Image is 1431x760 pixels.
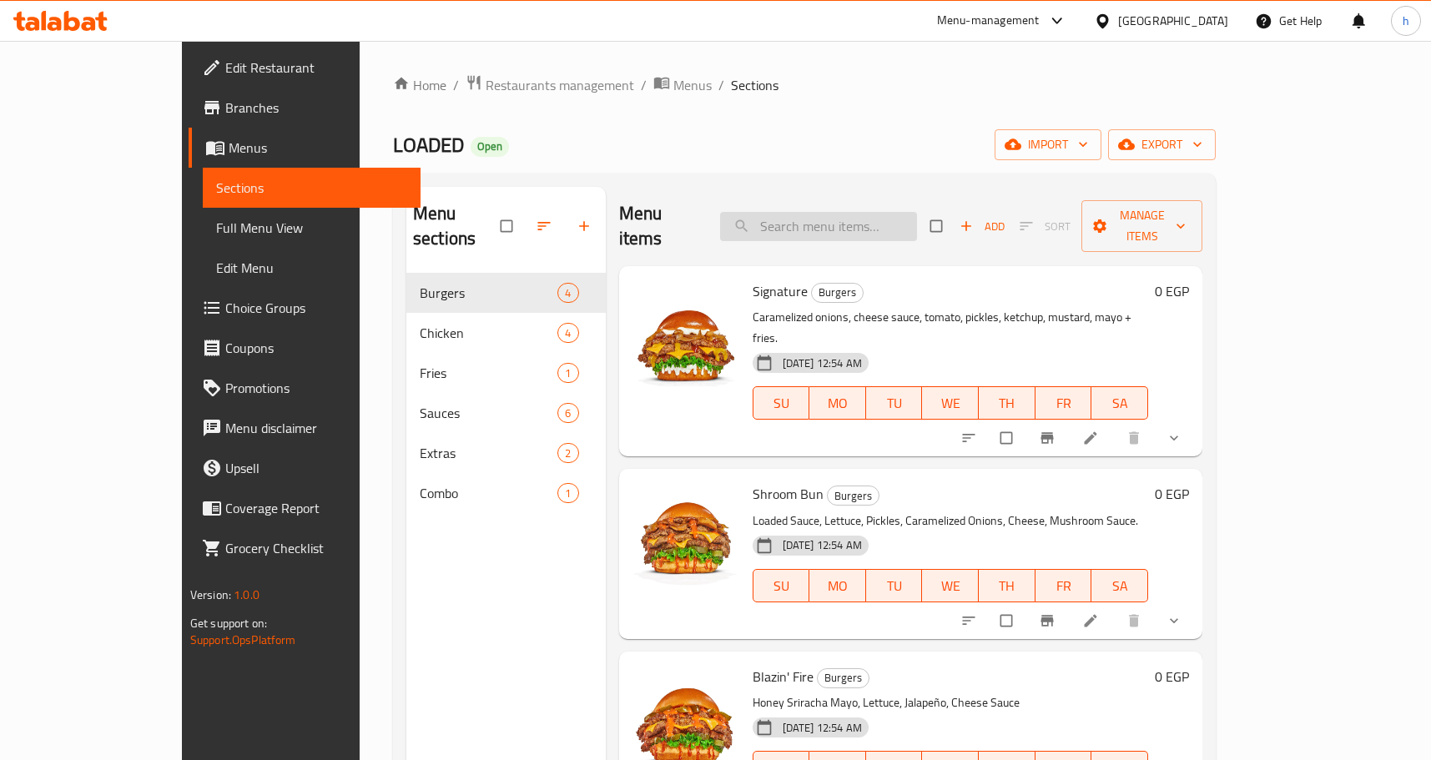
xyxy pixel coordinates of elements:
span: LOADED [393,126,464,164]
button: SU [753,386,810,420]
a: Full Menu View [203,208,421,248]
span: Manage items [1095,205,1189,247]
p: Caramelized onions, cheese sauce, tomato, pickles, ketchup, mustard, mayo + fries. [753,307,1149,349]
span: Select section [920,210,955,242]
a: Edit menu item [1082,612,1102,629]
button: sort-choices [950,602,990,639]
button: TH [979,569,1035,602]
nav: Menu sections [406,266,606,520]
span: Coverage Report [225,498,407,518]
span: MO [816,391,859,415]
a: Grocery Checklist [189,528,421,568]
button: sort-choices [950,420,990,456]
h2: Menu items [619,201,700,251]
button: TU [866,386,923,420]
button: Branch-specific-item [1029,420,1069,456]
h6: 0 EGP [1155,482,1189,506]
span: Menus [229,138,407,158]
div: Menu-management [937,11,1040,31]
div: Open [471,137,509,157]
a: Coupons [189,328,421,368]
span: Sections [731,75,778,95]
h6: 0 EGP [1155,665,1189,688]
div: Chicken4 [406,313,606,353]
a: Choice Groups [189,288,421,328]
button: FR [1035,569,1092,602]
a: Upsell [189,448,421,488]
span: Select all sections [491,210,526,242]
span: Promotions [225,378,407,398]
li: / [641,75,647,95]
span: TH [985,574,1029,598]
div: items [557,323,578,343]
span: Add item [955,214,1009,239]
button: Add [955,214,1009,239]
span: SU [760,574,804,598]
span: Grocery Checklist [225,538,407,558]
span: TU [873,574,916,598]
div: Burgers [817,668,869,688]
div: Chicken [420,323,557,343]
h2: Menu sections [413,201,501,251]
span: Coupons [225,338,407,358]
button: SA [1091,386,1148,420]
div: Burgers4 [406,273,606,313]
div: Sauces6 [406,393,606,433]
button: delete [1116,420,1156,456]
div: items [557,483,578,503]
a: Menus [653,74,712,96]
a: Edit Menu [203,248,421,288]
span: Fries [420,363,557,383]
button: export [1108,129,1216,160]
div: Burgers [827,486,879,506]
span: [DATE] 12:54 AM [776,720,869,736]
div: items [557,403,578,423]
span: [DATE] 12:54 AM [776,537,869,553]
button: Branch-specific-item [1029,602,1069,639]
span: 4 [558,325,577,341]
a: Restaurants management [466,74,634,96]
button: WE [922,386,979,420]
svg: Show Choices [1166,612,1182,629]
button: TU [866,569,923,602]
input: search [720,212,917,241]
img: Shroom Bun [632,482,739,589]
span: Extras [420,443,557,463]
span: MO [816,574,859,598]
button: MO [809,386,866,420]
button: TH [979,386,1035,420]
div: Sauces [420,403,557,423]
span: Blazin' Fire [753,664,814,689]
span: SU [760,391,804,415]
div: Combo1 [406,473,606,513]
span: Edit Menu [216,258,407,278]
div: Burgers [811,283,864,303]
span: Combo [420,483,557,503]
button: delete [1116,602,1156,639]
div: items [557,443,578,463]
span: Branches [225,98,407,118]
span: Add [960,217,1005,236]
span: WE [929,391,972,415]
div: Extras2 [406,433,606,473]
li: / [718,75,724,95]
a: Edit menu item [1082,430,1102,446]
button: show more [1156,420,1196,456]
span: 4 [558,285,577,301]
img: Signature [632,279,739,386]
p: Loaded Sauce, Lettuce, Pickles, Caramelized Onions, Cheese, Mushroom Sauce. [753,511,1149,531]
span: Menus [673,75,712,95]
span: Upsell [225,458,407,478]
span: Signature [753,279,808,304]
span: h [1403,12,1409,30]
div: items [557,283,578,303]
button: SA [1091,569,1148,602]
span: export [1121,134,1202,155]
span: import [1008,134,1088,155]
span: FR [1042,574,1086,598]
span: TH [985,391,1029,415]
div: items [557,363,578,383]
span: Burgers [828,486,879,506]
